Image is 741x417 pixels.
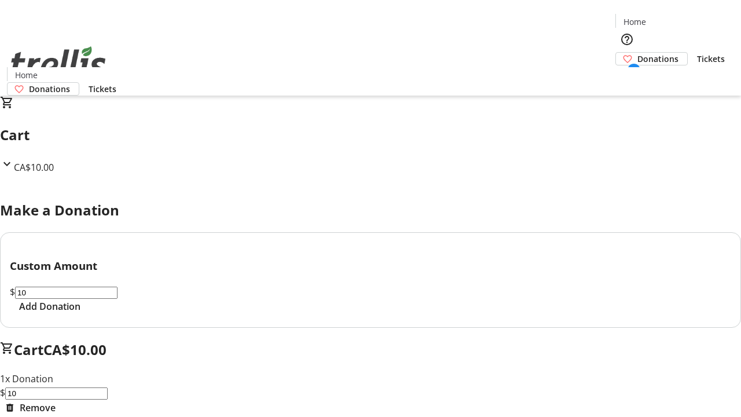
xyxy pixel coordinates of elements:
span: CA$10.00 [14,161,54,174]
span: Remove [20,401,56,415]
a: Home [616,16,653,28]
span: CA$10.00 [43,340,107,359]
span: Home [623,16,646,28]
span: Donations [637,53,678,65]
span: Home [15,69,38,81]
img: Orient E2E Organization eZL6tGAG7r's Logo [7,34,110,92]
button: Cart [615,65,639,89]
input: Donation Amount [15,287,118,299]
a: Home [8,69,45,81]
span: Donations [29,83,70,95]
a: Donations [7,82,79,96]
a: Tickets [688,53,734,65]
button: Add Donation [10,299,90,313]
span: Tickets [697,53,725,65]
input: Donation Amount [5,387,108,400]
span: Add Donation [19,299,80,313]
a: Tickets [79,83,126,95]
h3: Custom Amount [10,258,731,274]
span: $ [10,286,15,298]
a: Donations [615,52,688,65]
span: Tickets [89,83,116,95]
button: Help [615,28,639,51]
